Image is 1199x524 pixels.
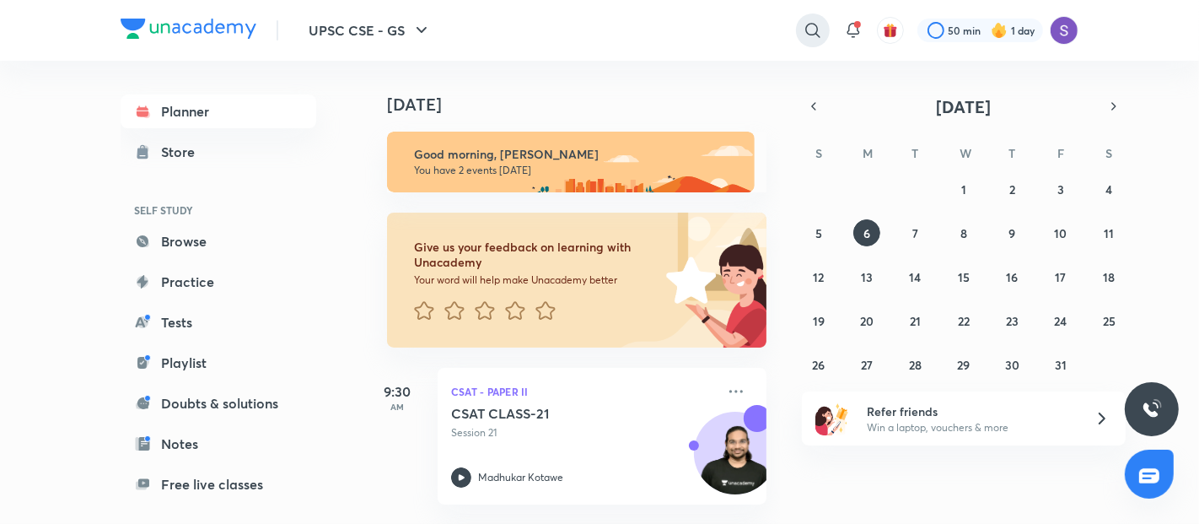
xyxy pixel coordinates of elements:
button: October 17, 2025 [1047,263,1074,290]
abbr: October 7, 2025 [912,225,918,241]
abbr: October 29, 2025 [957,357,970,373]
h6: Refer friends [867,402,1074,420]
button: October 3, 2025 [1047,176,1074,203]
button: October 7, 2025 [902,219,929,246]
button: October 13, 2025 [853,263,880,290]
button: October 26, 2025 [805,351,832,378]
img: feedback_image [609,213,766,348]
p: You have 2 events [DATE] [414,164,739,177]
abbr: October 27, 2025 [861,357,873,373]
abbr: October 1, 2025 [961,181,966,197]
button: October 18, 2025 [1095,263,1122,290]
abbr: October 6, 2025 [863,225,870,241]
p: Win a laptop, vouchers & more [867,420,1074,435]
button: October 8, 2025 [950,219,977,246]
a: Company Logo [121,19,256,43]
abbr: October 12, 2025 [813,269,824,285]
button: UPSC CSE - GS [298,14,442,47]
button: October 4, 2025 [1095,176,1122,203]
button: October 12, 2025 [805,263,832,290]
a: Practice [121,265,316,299]
button: October 21, 2025 [902,307,929,334]
button: October 29, 2025 [950,351,977,378]
button: October 28, 2025 [902,351,929,378]
button: October 30, 2025 [998,351,1025,378]
abbr: Thursday [1008,145,1015,161]
a: Browse [121,224,316,258]
h4: [DATE] [387,95,783,115]
abbr: October 25, 2025 [1103,313,1116,329]
button: [DATE] [825,95,1102,118]
abbr: October 30, 2025 [1005,357,1019,373]
img: morning [387,132,755,192]
div: Store [161,142,205,162]
button: October 15, 2025 [950,263,977,290]
button: October 27, 2025 [853,351,880,378]
abbr: October 17, 2025 [1055,269,1066,285]
button: October 19, 2025 [805,307,832,334]
abbr: October 19, 2025 [813,313,825,329]
a: Store [121,135,316,169]
abbr: Tuesday [912,145,919,161]
a: Free live classes [121,467,316,501]
abbr: October 26, 2025 [812,357,825,373]
p: CSAT - Paper II [451,381,716,402]
abbr: October 14, 2025 [910,269,922,285]
h5: 9:30 [363,381,431,402]
button: avatar [877,17,904,44]
p: Session 21 [451,425,716,440]
button: October 22, 2025 [950,307,977,334]
h5: CSAT CLASS-21 [451,405,661,422]
abbr: October 22, 2025 [958,313,970,329]
a: Tests [121,305,316,339]
img: ttu [1142,399,1162,419]
img: Avatar [695,421,776,502]
abbr: October 16, 2025 [1006,269,1018,285]
abbr: October 21, 2025 [910,313,921,329]
button: October 23, 2025 [998,307,1025,334]
abbr: October 28, 2025 [909,357,922,373]
p: AM [363,402,431,412]
abbr: October 10, 2025 [1054,225,1067,241]
button: October 1, 2025 [950,176,977,203]
button: October 10, 2025 [1047,219,1074,246]
abbr: Monday [863,145,873,161]
img: referral [815,402,849,435]
abbr: October 31, 2025 [1055,357,1067,373]
button: October 2, 2025 [998,176,1025,203]
button: October 11, 2025 [1095,219,1122,246]
h6: Give us your feedback on learning with Unacademy [414,240,660,270]
abbr: October 20, 2025 [860,313,874,329]
abbr: October 13, 2025 [861,269,873,285]
button: October 16, 2025 [998,263,1025,290]
abbr: Sunday [815,145,822,161]
abbr: October 4, 2025 [1105,181,1112,197]
abbr: Wednesday [960,145,971,161]
abbr: October 11, 2025 [1104,225,1114,241]
button: October 31, 2025 [1047,351,1074,378]
a: Playlist [121,346,316,380]
a: Doubts & solutions [121,386,316,420]
img: Satnam Singh [1050,16,1078,45]
abbr: October 8, 2025 [960,225,967,241]
p: Madhukar Kotawe [478,470,563,485]
abbr: Saturday [1105,145,1112,161]
img: avatar [883,23,898,38]
abbr: October 15, 2025 [958,269,970,285]
abbr: October 9, 2025 [1008,225,1015,241]
button: October 6, 2025 [853,219,880,246]
abbr: October 23, 2025 [1006,313,1019,329]
abbr: October 2, 2025 [1009,181,1015,197]
abbr: October 24, 2025 [1054,313,1067,329]
button: October 5, 2025 [805,219,832,246]
a: Planner [121,95,316,128]
img: streak [991,22,1008,39]
abbr: October 3, 2025 [1057,181,1064,197]
abbr: Friday [1057,145,1064,161]
a: Notes [121,427,316,461]
p: Your word will help make Unacademy better [414,273,660,287]
span: [DATE] [937,95,992,118]
h6: SELF STUDY [121,196,316,224]
abbr: October 18, 2025 [1103,269,1115,285]
button: October 20, 2025 [853,307,880,334]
